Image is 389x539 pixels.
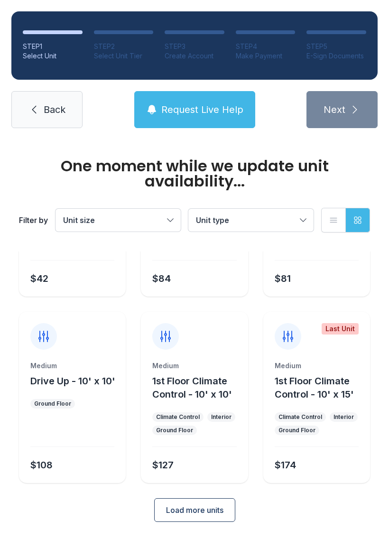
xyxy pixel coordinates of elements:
[30,374,115,388] button: Drive Up - 10' x 10'
[156,413,200,421] div: Climate Control
[275,272,291,285] div: $81
[166,504,223,516] span: Load more units
[165,51,224,61] div: Create Account
[30,361,114,371] div: Medium
[94,42,154,51] div: STEP 2
[275,458,296,472] div: $174
[152,272,171,285] div: $84
[30,375,115,387] span: Drive Up - 10' x 10'
[156,427,193,434] div: Ground Floor
[152,361,236,371] div: Medium
[306,51,366,61] div: E-Sign Documents
[30,458,53,472] div: $108
[333,413,354,421] div: Interior
[152,458,174,472] div: $127
[165,42,224,51] div: STEP 3
[236,51,296,61] div: Make Payment
[188,209,314,232] button: Unit type
[275,375,354,400] span: 1st Floor Climate Control - 10' x 15'
[19,158,370,189] div: One moment while we update unit availability...
[322,323,359,335] div: Last Unit
[44,103,65,116] span: Back
[23,51,83,61] div: Select Unit
[56,209,181,232] button: Unit size
[324,103,345,116] span: Next
[306,42,366,51] div: STEP 5
[196,215,229,225] span: Unit type
[236,42,296,51] div: STEP 4
[278,413,322,421] div: Climate Control
[152,375,232,400] span: 1st Floor Climate Control - 10' x 10'
[211,413,232,421] div: Interior
[275,374,366,401] button: 1st Floor Climate Control - 10' x 15'
[63,215,95,225] span: Unit size
[94,51,154,61] div: Select Unit Tier
[278,427,315,434] div: Ground Floor
[34,400,71,408] div: Ground Floor
[275,361,359,371] div: Medium
[152,374,244,401] button: 1st Floor Climate Control - 10' x 10'
[30,272,48,285] div: $42
[23,42,83,51] div: STEP 1
[161,103,243,116] span: Request Live Help
[19,214,48,226] div: Filter by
